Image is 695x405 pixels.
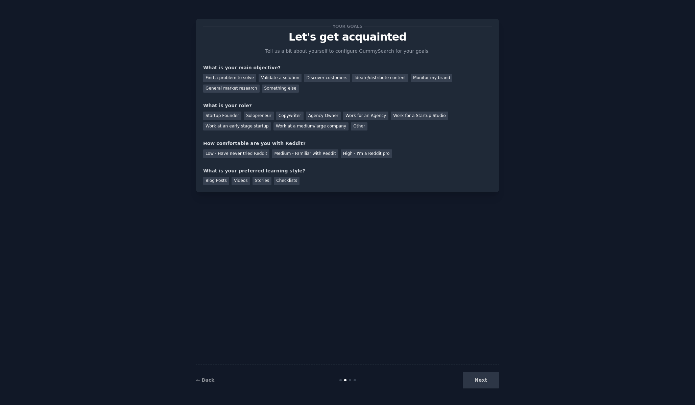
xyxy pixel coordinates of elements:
[331,23,364,30] span: Your goals
[259,74,302,82] div: Validate a solution
[341,149,392,158] div: High - I'm a Reddit pro
[203,102,492,109] div: What is your role?
[203,31,492,43] p: Let's get acquainted
[276,112,304,120] div: Copywriter
[203,74,256,82] div: Find a problem to solve
[273,122,349,131] div: Work at a medium/large company
[262,48,433,55] p: Tell us a bit about yourself to configure GummySearch for your goals.
[274,177,299,185] div: Checklists
[262,85,299,93] div: Something else
[244,112,273,120] div: Solopreneur
[203,177,229,185] div: Blog Posts
[203,85,260,93] div: General market research
[203,64,492,71] div: What is your main objective?
[304,74,350,82] div: Discover customers
[203,140,492,147] div: How comfortable are you with Reddit?
[253,177,271,185] div: Stories
[411,74,452,82] div: Monitor my brand
[352,74,408,82] div: Ideate/distribute content
[203,112,241,120] div: Startup Founder
[343,112,388,120] div: Work for an Agency
[203,167,492,174] div: What is your preferred learning style?
[196,377,214,383] a: ← Back
[391,112,448,120] div: Work for a Startup Studio
[351,122,367,131] div: Other
[203,122,271,131] div: Work at an early stage startup
[203,149,269,158] div: Low - Have never tried Reddit
[306,112,341,120] div: Agency Owner
[232,177,250,185] div: Videos
[272,149,338,158] div: Medium - Familiar with Reddit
